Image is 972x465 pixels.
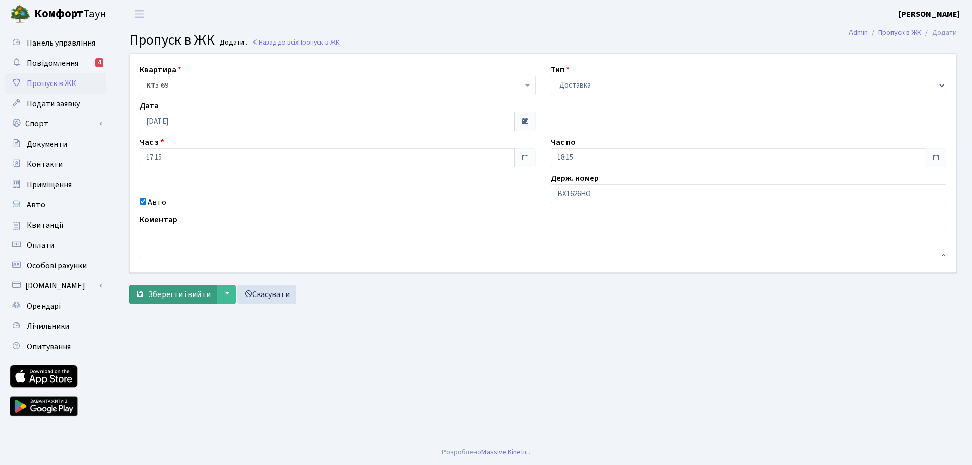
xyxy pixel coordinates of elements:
[878,27,921,38] a: Пропуск в ЖК
[27,240,54,251] span: Оплати
[27,220,64,231] span: Квитанції
[298,37,340,47] span: Пропуск в ЖК
[27,301,61,312] span: Орендарі
[5,296,106,316] a: Орендарі
[27,98,80,109] span: Подати заявку
[5,195,106,215] a: Авто
[899,9,960,20] b: [PERSON_NAME]
[129,30,215,50] span: Пропуск в ЖК
[481,447,529,457] a: Massive Kinetic
[140,136,164,148] label: Час з
[5,175,106,195] a: Приміщення
[146,80,523,91] span: <b>КТ</b>&nbsp;&nbsp;&nbsp;&nbsp;5-69
[5,316,106,336] a: Лічильники
[27,321,69,332] span: Лічильники
[34,6,83,22] b: Комфорт
[27,139,67,150] span: Документи
[5,94,106,114] a: Подати заявку
[237,285,296,304] a: Скасувати
[146,80,155,91] b: КТ
[27,159,63,170] span: Контакти
[95,58,103,67] div: 4
[127,6,152,22] button: Переключити навігацію
[27,341,71,352] span: Опитування
[5,276,106,296] a: [DOMAIN_NAME]
[140,64,181,76] label: Квартира
[5,53,106,73] a: Повідомлення4
[10,4,30,24] img: logo.png
[5,33,106,53] a: Панель управління
[551,184,947,203] input: AA0001AA
[34,6,106,23] span: Таун
[5,235,106,256] a: Оплати
[129,285,217,304] button: Зберегти і вийти
[921,27,957,38] li: Додати
[5,73,106,94] a: Пропуск в ЖК
[5,215,106,235] a: Квитанції
[27,37,95,49] span: Панель управління
[551,172,599,184] label: Держ. номер
[899,8,960,20] a: [PERSON_NAME]
[5,134,106,154] a: Документи
[148,289,211,300] span: Зберегти і вийти
[27,260,87,271] span: Особові рахунки
[5,256,106,276] a: Особові рахунки
[551,64,570,76] label: Тип
[27,199,45,210] span: Авто
[140,76,536,95] span: <b>КТ</b>&nbsp;&nbsp;&nbsp;&nbsp;5-69
[834,22,972,44] nav: breadcrumb
[140,214,177,226] label: Коментар
[148,196,166,208] label: Авто
[5,336,106,357] a: Опитування
[252,37,340,47] a: Назад до всіхПропуск в ЖК
[27,179,72,190] span: Приміщення
[27,78,76,89] span: Пропуск в ЖК
[849,27,868,38] a: Admin
[442,447,530,458] div: Розроблено .
[551,136,576,148] label: Час по
[5,114,106,134] a: Спорт
[218,38,247,47] small: Додати .
[5,154,106,175] a: Контакти
[140,100,159,112] label: Дата
[27,58,78,69] span: Повідомлення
